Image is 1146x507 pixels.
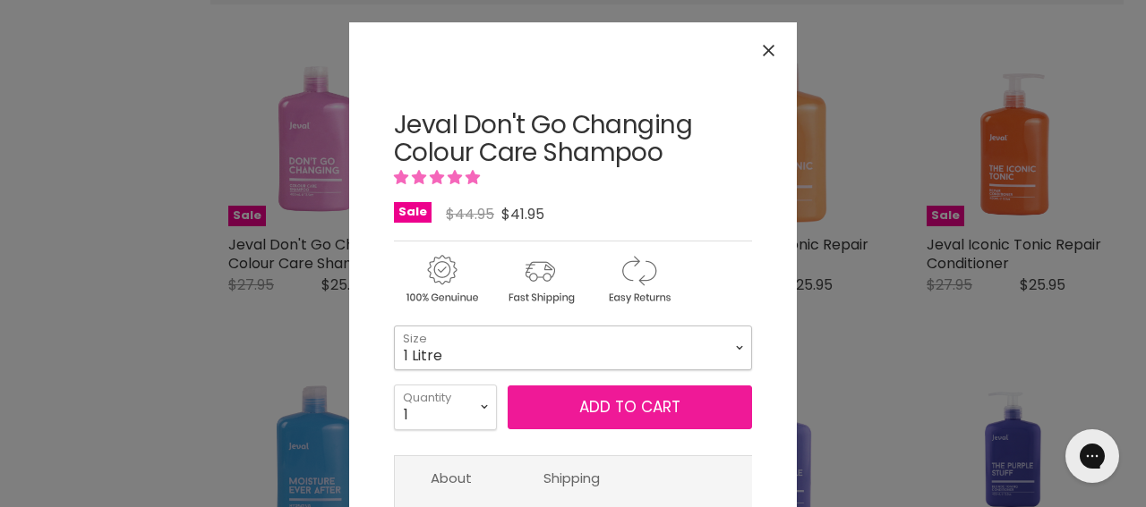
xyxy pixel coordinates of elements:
[508,456,636,500] a: Shipping
[492,252,587,307] img: shipping.gif
[749,31,788,70] button: Close
[394,107,692,170] a: Jeval Don't Go Changing Colour Care Shampoo
[508,385,752,430] button: Add to cart
[394,384,497,429] select: Quantity
[394,167,483,188] span: 5.00 stars
[394,202,432,223] span: Sale
[446,204,494,224] span: $44.95
[394,252,489,307] img: genuine.gif
[395,456,508,500] a: About
[591,252,686,307] img: returns.gif
[501,204,544,224] span: $41.95
[1056,423,1128,489] iframe: Gorgias live chat messenger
